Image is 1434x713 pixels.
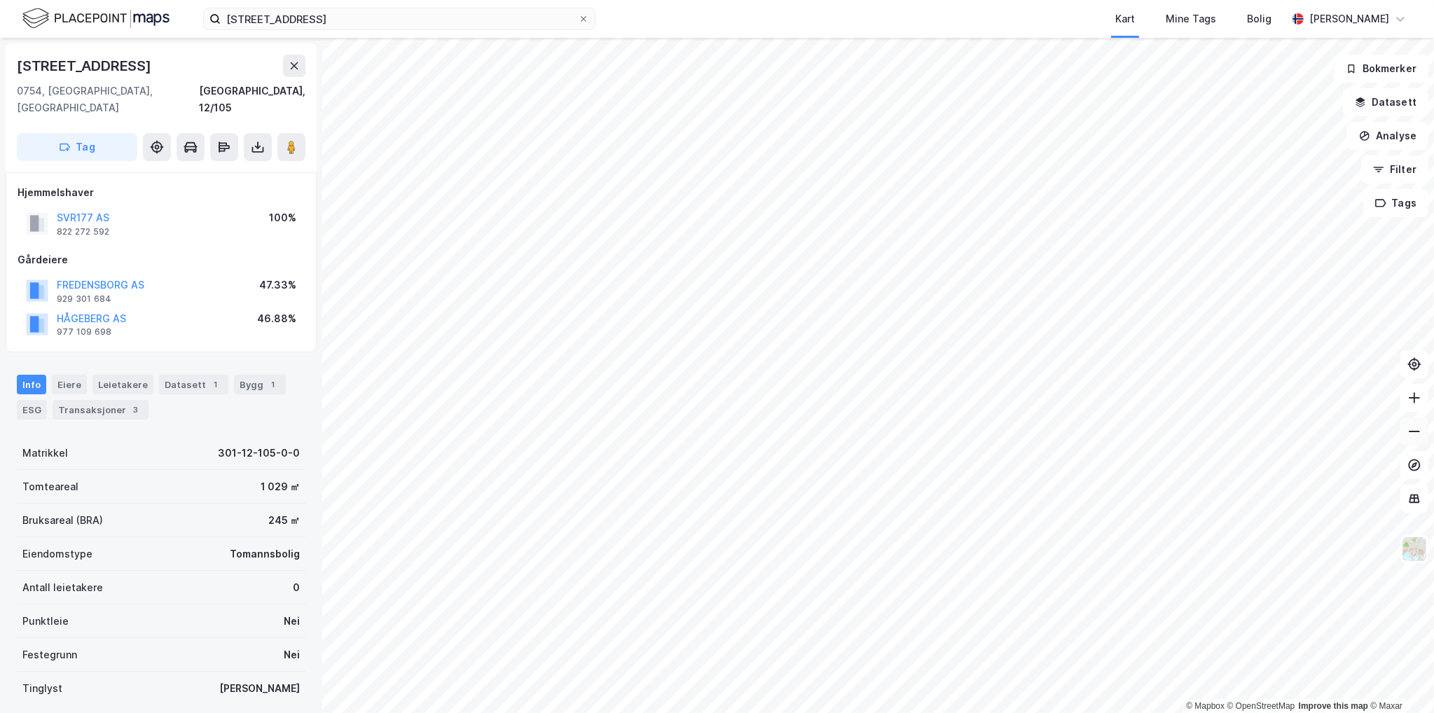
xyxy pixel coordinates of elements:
[1186,701,1225,711] a: Mapbox
[17,400,47,420] div: ESG
[218,445,300,462] div: 301-12-105-0-0
[209,378,223,392] div: 1
[22,546,92,562] div: Eiendomstype
[22,6,170,31] img: logo.f888ab2527a4732fd821a326f86c7f29.svg
[22,512,103,529] div: Bruksareal (BRA)
[17,375,46,394] div: Info
[1247,11,1271,27] div: Bolig
[159,375,228,394] div: Datasett
[22,646,77,663] div: Festegrunn
[22,579,103,596] div: Antall leietakere
[293,579,300,596] div: 0
[1299,701,1368,711] a: Improve this map
[1401,536,1428,562] img: Z
[221,8,578,29] input: Søk på adresse, matrikkel, gårdeiere, leietakere eller personer
[129,403,143,417] div: 3
[268,512,300,529] div: 245 ㎡
[18,184,305,201] div: Hjemmelshaver
[18,251,305,268] div: Gårdeiere
[1347,122,1428,150] button: Analyse
[1334,55,1428,83] button: Bokmerker
[230,546,300,562] div: Tomannsbolig
[1115,11,1135,27] div: Kart
[52,375,87,394] div: Eiere
[17,55,154,77] div: [STREET_ADDRESS]
[57,226,109,237] div: 822 272 592
[199,83,305,116] div: [GEOGRAPHIC_DATA], 12/105
[22,680,62,697] div: Tinglyst
[234,375,286,394] div: Bygg
[1363,189,1428,217] button: Tags
[22,445,68,462] div: Matrikkel
[57,326,111,338] div: 977 109 698
[284,613,300,630] div: Nei
[1166,11,1216,27] div: Mine Tags
[259,277,296,293] div: 47.33%
[1309,11,1389,27] div: [PERSON_NAME]
[1361,155,1428,184] button: Filter
[261,478,300,495] div: 1 029 ㎡
[1227,701,1295,711] a: OpenStreetMap
[22,613,69,630] div: Punktleie
[1343,88,1428,116] button: Datasett
[53,400,149,420] div: Transaksjoner
[17,83,199,116] div: 0754, [GEOGRAPHIC_DATA], [GEOGRAPHIC_DATA]
[219,680,300,697] div: [PERSON_NAME]
[284,646,300,663] div: Nei
[22,478,78,495] div: Tomteareal
[92,375,153,394] div: Leietakere
[17,133,137,161] button: Tag
[57,293,111,305] div: 929 301 684
[269,209,296,226] div: 100%
[257,310,296,327] div: 46.88%
[266,378,280,392] div: 1
[1364,646,1434,713] iframe: Chat Widget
